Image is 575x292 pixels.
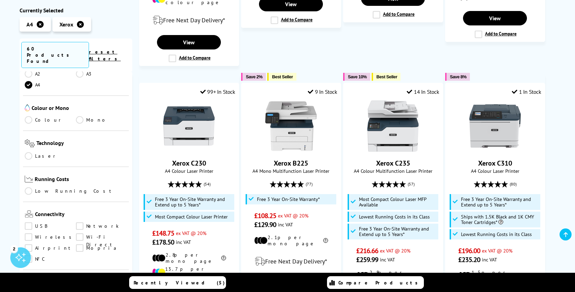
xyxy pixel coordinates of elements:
[376,159,410,168] a: Xerox C235
[308,88,337,95] div: 9 In Stock
[461,196,539,207] span: Free 3 Year On-Site Warranty and Extend up to 5 Years*
[407,88,439,95] div: 14 In Stock
[200,88,235,95] div: 99+ In Stock
[278,212,308,219] span: ex VAT @ 20%
[359,214,430,220] span: Lowest Running Costs in its Class
[458,255,481,264] span: £235.20
[267,73,296,81] button: Best Seller
[25,188,127,195] a: Low Running Cost
[76,245,127,252] a: Mopria
[367,146,419,153] a: Xerox C235
[449,168,541,174] span: A4 Colour Laser Printer
[274,159,308,168] a: Xerox B225
[25,223,76,230] a: USB
[26,21,33,28] span: A4
[169,55,211,62] label: Add to Compare
[356,255,379,264] span: £259.99
[134,280,225,286] span: Recently Viewed (5)
[482,256,497,263] span: inc VAT
[172,159,206,168] a: Xerox C230
[204,178,211,191] span: (54)
[25,81,76,89] a: A4
[152,229,174,238] span: £148.75
[461,214,539,225] span: Ships with 1.5K Black and 1K CMY Toner Cartridges*
[478,159,512,168] a: Xerox C310
[245,252,337,271] div: modal_delivery
[359,226,437,237] span: Free 3 Year On-Site Warranty and Extend up to 5 Years*
[129,276,226,289] a: Recently Viewed (5)
[157,35,221,49] a: View
[76,116,127,124] a: Mono
[32,104,127,113] span: Colour or Mono
[25,116,76,124] a: Colour
[35,211,127,219] span: Connectivity
[458,269,532,282] li: 1.5p per mono page
[512,88,541,95] div: 1 In Stock
[278,221,293,228] span: inc VAT
[25,211,33,218] img: Connectivity
[408,178,415,191] span: (57)
[163,146,215,153] a: Xerox C230
[176,239,191,245] span: inc VAT
[367,100,419,152] img: Xerox C235
[143,11,235,30] div: modal_delivery
[246,74,262,79] span: Save 2%
[265,100,317,152] img: Xerox B225
[461,232,532,237] span: Lowest Running Costs in its Class
[254,211,277,220] span: £108.25
[76,223,127,230] a: Network
[482,247,512,254] span: ex VAT @ 20%
[163,100,215,152] img: Xerox C230
[25,152,76,160] a: Laser
[458,246,481,255] span: £196.00
[152,238,174,247] span: £178.50
[245,168,337,174] span: A4 Mono Multifunction Laser Printer
[475,31,517,38] label: Add to Compare
[152,252,226,264] li: 2.8p per mono page
[469,100,521,152] img: Xerox C310
[359,196,437,207] span: Most Compact Colour Laser MFP Available
[143,168,235,174] span: A4 Colour Laser Printer
[155,214,228,220] span: Most Compact Colour Laser Printer
[343,73,370,81] button: Save 10%
[25,256,76,263] a: NFC
[89,49,121,62] a: reset filters
[347,168,439,174] span: A4 Colour Multifunction Laser Printer
[356,269,430,282] li: 2.8p per mono page
[76,234,127,241] a: Wi-Fi Direct
[176,230,206,236] span: ex VAT @ 20%
[372,73,401,81] button: Best Seller
[373,11,415,19] label: Add to Compare
[348,74,367,79] span: Save 10%
[35,176,127,184] span: Running Costs
[380,247,410,254] span: ex VAT @ 20%
[271,16,313,24] label: Add to Compare
[36,139,127,149] span: Technology
[257,196,320,202] span: Free 3 Year On-Site Warranty*
[20,7,132,14] div: Currently Selected
[254,234,328,247] li: 2.1p per mono page
[241,73,266,81] button: Save 2%
[450,74,466,79] span: Save 8%
[76,70,127,78] a: A3
[25,139,35,147] img: Technology
[25,176,33,183] img: Running Costs
[306,178,313,191] span: (77)
[155,196,233,207] span: Free 3 Year On-Site Warranty and Extend up to 5 Years*
[21,42,89,68] span: 60 Products Found
[265,146,317,153] a: Xerox B225
[25,104,30,111] img: Colour or Mono
[469,146,521,153] a: Xerox C310
[510,178,517,191] span: (80)
[59,21,73,28] span: Xerox
[25,70,76,78] a: A2
[376,74,397,79] span: Best Seller
[272,74,293,79] span: Best Seller
[10,245,18,252] div: 2
[445,73,470,81] button: Save 8%
[380,256,395,263] span: inc VAT
[25,245,76,252] a: Airprint
[338,280,421,286] span: Compare Products
[356,246,379,255] span: £216.66
[327,276,424,289] a: Compare Products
